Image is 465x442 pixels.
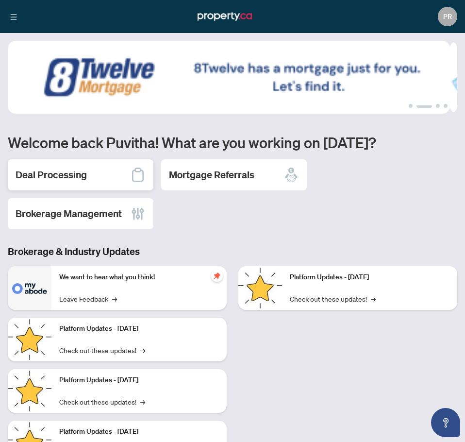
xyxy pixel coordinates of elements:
[290,293,376,304] a: Check out these updates!→
[59,272,219,283] p: We want to hear what you think!
[59,293,117,304] a: Leave Feedback→
[416,104,432,108] button: 2
[59,323,219,334] p: Platform Updates - [DATE]
[140,345,145,356] span: →
[112,293,117,304] span: →
[8,266,51,310] img: We want to hear what you think!
[290,272,449,283] p: Platform Updates - [DATE]
[169,168,254,182] h2: Mortgage Referrals
[8,133,457,152] h1: Welcome back Puvitha! What are you working on [DATE]?
[443,11,452,22] span: PR
[10,14,17,20] span: menu
[8,41,450,114] img: Slide 1
[59,345,145,356] a: Check out these updates!→
[444,104,448,108] button: 4
[211,270,223,282] span: pushpin
[371,293,376,304] span: →
[16,207,122,221] h2: Brokerage Management
[8,318,51,361] img: Platform Updates - September 16, 2025
[140,396,145,407] span: →
[59,396,145,407] a: Check out these updates!→
[238,266,282,310] img: Platform Updates - June 23, 2025
[16,168,87,182] h2: Deal Processing
[198,10,252,23] img: logo
[59,375,219,386] p: Platform Updates - [DATE]
[431,408,460,437] button: Open asap
[436,104,440,108] button: 3
[8,369,51,413] img: Platform Updates - July 21, 2025
[8,245,457,258] h3: Brokerage & Industry Updates
[59,426,219,437] p: Platform Updates - [DATE]
[409,104,413,108] button: 1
